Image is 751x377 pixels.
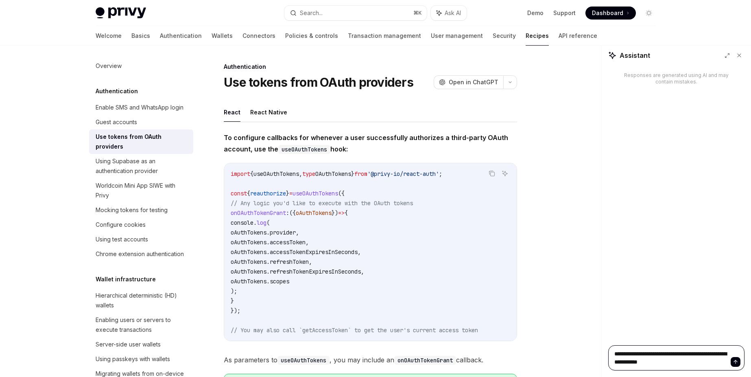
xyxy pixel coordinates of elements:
button: React Native [250,103,287,122]
div: Guest accounts [96,117,137,127]
span: { [345,209,348,217]
span: oAuthTokens [296,209,332,217]
span: { [247,190,250,197]
span: oAuthTokens [231,258,266,265]
span: oAuthTokens [231,268,266,275]
span: oAuthTokens [231,278,266,285]
span: oAuthTokens [231,229,266,236]
a: Authentication [160,26,202,46]
a: Chrome extension authentication [89,247,193,261]
a: Using test accounts [89,232,193,247]
span: } [351,170,354,178]
span: console [231,219,253,226]
div: Using passkeys with wallets [96,354,170,364]
span: , [299,170,302,178]
span: . [266,278,270,285]
div: Mocking tokens for testing [96,205,168,215]
h1: Use tokens from OAuth providers [224,75,413,90]
span: , [309,258,312,265]
span: , [306,239,309,246]
span: from [354,170,367,178]
span: import [231,170,250,178]
span: ); [231,287,237,295]
a: Dashboard [585,7,636,20]
code: onOAuthTokenGrant [394,356,456,365]
span: useOAuthTokens [293,190,338,197]
a: Transaction management [348,26,421,46]
a: Connectors [242,26,275,46]
span: , [296,229,299,236]
span: reauthorize [250,190,286,197]
a: Enable SMS and WhatsApp login [89,100,193,115]
span: , [361,268,364,275]
a: Server-side user wallets [89,337,193,352]
div: Enabling users or servers to execute transactions [96,315,188,335]
span: // Any logic you'd like to execute with the OAuth tokens [231,199,413,207]
span: . [266,268,270,275]
span: = [289,190,293,197]
span: ({ [338,190,345,197]
a: Recipes [526,26,549,46]
span: accessTokenExpiresInSeconds [270,248,358,256]
div: Using Supabase as an authentication provider [96,156,188,176]
a: Enabling users or servers to execute transactions [89,313,193,337]
div: Enable SMS and WhatsApp login [96,103,183,112]
span: type [302,170,315,178]
strong: To configure callbacks for whenever a user successfully authorizes a third-party OAuth account, u... [224,134,508,153]
a: Guest accounts [89,115,193,129]
span: : [286,209,289,217]
a: Basics [131,26,150,46]
a: Using Supabase as an authentication provider [89,154,193,178]
span: ({ [289,209,296,217]
span: . [266,239,270,246]
div: Configure cookies [96,220,146,230]
span: const [231,190,247,197]
div: Chrome extension authentication [96,249,184,259]
a: Policies & controls [285,26,338,46]
div: Hierarchical deterministic (HD) wallets [96,291,188,310]
div: Overview [96,61,122,71]
button: Ask AI [500,168,510,179]
button: Toggle dark mode [642,7,655,20]
span: oAuthTokens [231,239,266,246]
span: useOAuthTokens [253,170,299,178]
div: Search... [300,8,323,18]
img: light logo [96,7,146,19]
span: oAuthTokens [231,248,266,256]
span: Open in ChatGPT [449,78,498,86]
a: Worldcoin Mini App SIWE with Privy [89,178,193,203]
span: '@privy-io/react-auth' [367,170,439,178]
span: Assistant [620,50,650,60]
span: , [358,248,361,256]
button: React [224,103,240,122]
div: Server-side user wallets [96,340,161,349]
button: Copy the contents from the code block [487,168,497,179]
a: Hierarchical deterministic (HD) wallets [89,288,193,313]
a: Security [493,26,516,46]
a: Using passkeys with wallets [89,352,193,366]
a: Wallets [212,26,233,46]
a: User management [431,26,483,46]
span: . [266,229,270,236]
button: Send message [731,357,740,367]
span: // You may also call `getAccessToken` to get the user's current access token [231,327,478,334]
span: }) [332,209,338,217]
a: Use tokens from OAuth providers [89,129,193,154]
span: provider [270,229,296,236]
div: Worldcoin Mini App SIWE with Privy [96,181,188,200]
a: Welcome [96,26,122,46]
span: As parameters to , you may include an callback. [224,354,517,366]
span: Dashboard [592,9,623,17]
span: ( [266,219,270,226]
a: Support [553,9,576,17]
span: refreshToken [270,258,309,265]
code: useOAuthTokens [278,145,330,154]
div: Authentication [224,63,517,71]
button: Ask AI [431,6,467,20]
span: } [286,190,289,197]
span: }); [231,307,240,314]
span: OAuthTokens [315,170,351,178]
span: => [338,209,345,217]
span: . [253,219,257,226]
span: . [266,248,270,256]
